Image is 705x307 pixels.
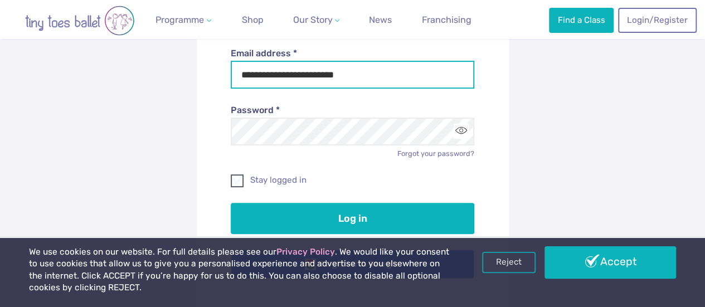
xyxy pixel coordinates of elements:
span: Shop [242,14,264,25]
a: Reject [482,252,536,273]
a: Privacy Policy [276,247,335,257]
a: Login/Register [618,8,696,32]
a: Accept [544,246,676,279]
img: tiny toes ballet [13,6,147,36]
a: News [364,9,396,31]
span: News [369,14,392,25]
label: Email address * [231,47,474,60]
a: Franchising [417,9,476,31]
span: Our Story [293,14,332,25]
a: Shop [237,9,268,31]
a: Our Story [288,9,344,31]
button: Log in [231,203,474,234]
label: Stay logged in [231,174,474,186]
label: Password * [231,104,474,116]
button: Toggle password visibility [454,124,469,139]
span: Franchising [422,14,471,25]
a: Forgot your password? [397,149,474,158]
a: Programme [151,9,216,31]
a: Find a Class [549,8,614,32]
p: We use cookies on our website. For full details please see our . We would like your consent to us... [29,246,450,294]
span: Programme [155,14,204,25]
